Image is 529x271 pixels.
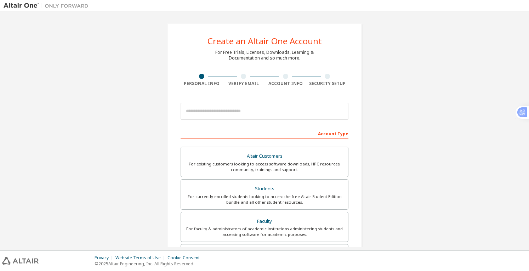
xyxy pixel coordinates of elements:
p: © 2025 Altair Engineering, Inc. All Rights Reserved. [95,261,204,267]
div: Website Terms of Use [115,255,167,261]
div: Altair Customers [185,151,344,161]
div: Security Setup [307,81,349,86]
div: Create an Altair One Account [207,37,322,45]
div: Account Info [264,81,307,86]
div: Verify Email [223,81,265,86]
div: For Free Trials, Licenses, Downloads, Learning & Documentation and so much more. [215,50,314,61]
div: Personal Info [181,81,223,86]
div: Account Type [181,128,348,139]
div: Privacy [95,255,115,261]
div: Faculty [185,216,344,226]
img: altair_logo.svg [2,257,39,265]
div: For faculty & administrators of academic institutions administering students and accessing softwa... [185,226,344,237]
img: Altair One [4,2,92,9]
div: Students [185,184,344,194]
div: For existing customers looking to access software downloads, HPC resources, community, trainings ... [185,161,344,173]
div: For currently enrolled students looking to access the free Altair Student Edition bundle and all ... [185,194,344,205]
div: Cookie Consent [167,255,204,261]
